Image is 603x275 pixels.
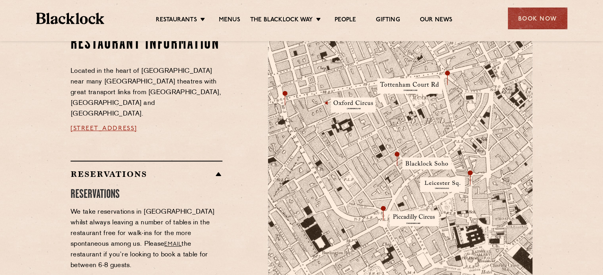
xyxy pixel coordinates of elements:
p: We take reservations in [GEOGRAPHIC_DATA] whilst always leaving a number of tables in the restaur... [71,207,222,271]
p: Located in the heart of [GEOGRAPHIC_DATA] near many [GEOGRAPHIC_DATA] theatres with great transpo... [71,66,222,119]
a: Our News [420,16,453,25]
img: BL_Textured_Logo-footer-cropped.svg [36,13,105,24]
a: Restaurants [156,16,197,25]
div: Book Now [508,8,567,29]
a: email [164,241,182,247]
h2: Reservations [71,169,222,179]
a: Gifting [376,16,400,25]
a: People [335,16,356,25]
h2: Restaurant information [71,34,222,54]
a: The Blacklock Way [250,16,313,25]
span: RESERVATIONS [71,189,120,200]
a: [STREET_ADDRESS] [71,125,137,132]
a: Menus [219,16,240,25]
